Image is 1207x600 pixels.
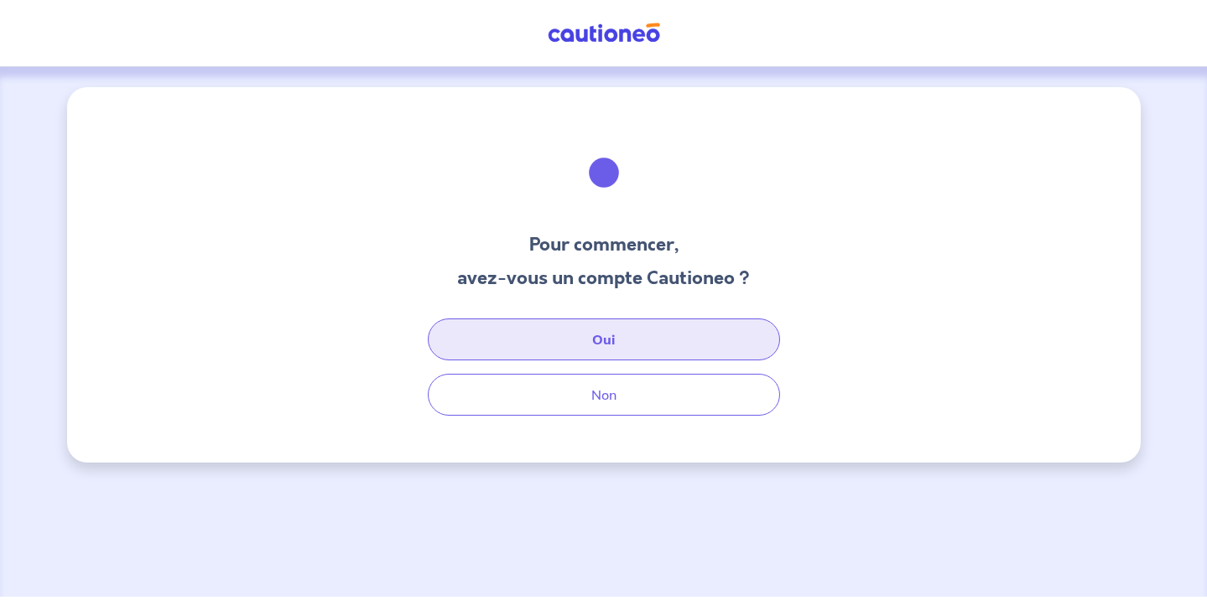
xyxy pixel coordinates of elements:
[428,318,780,360] button: Oui
[428,374,780,416] button: Non
[457,231,750,258] h3: Pour commencer,
[559,127,649,218] img: illu_welcome.svg
[541,23,667,44] img: Cautioneo
[457,265,750,292] h3: avez-vous un compte Cautioneo ?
